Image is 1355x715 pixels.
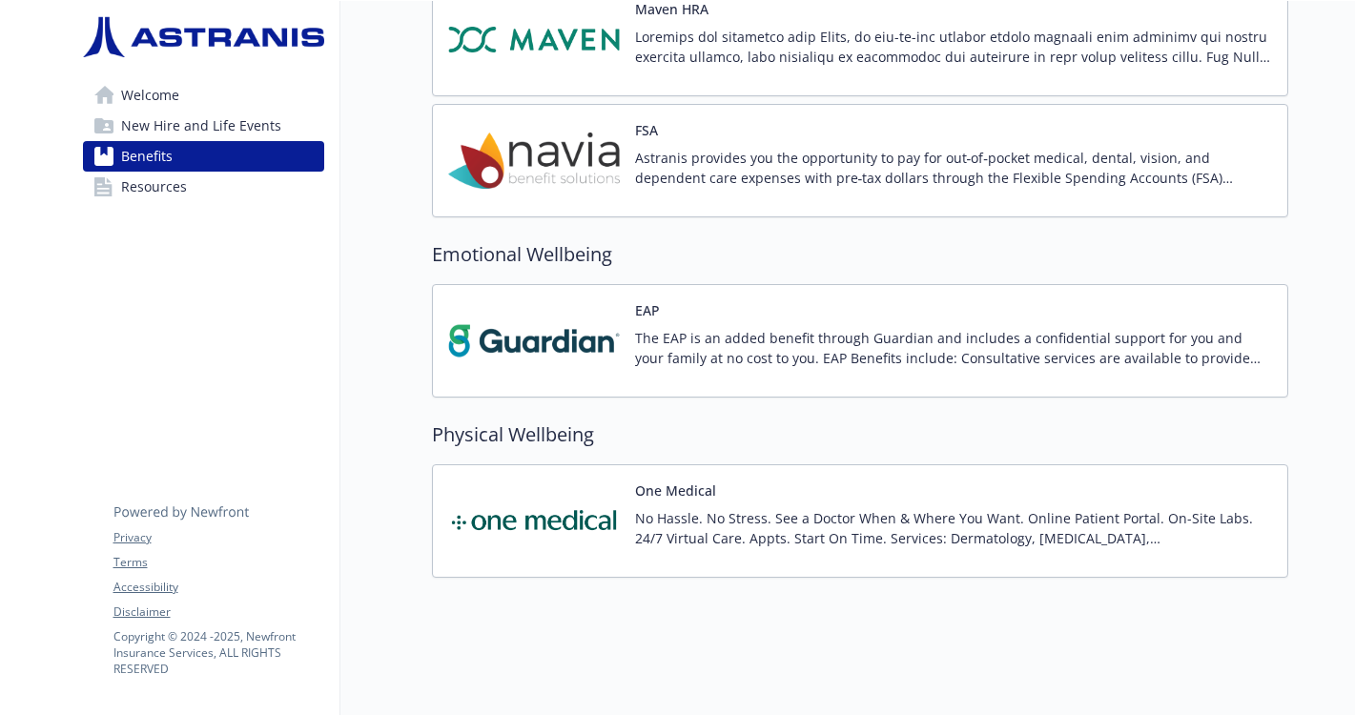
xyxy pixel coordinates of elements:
a: Disclaimer [113,603,323,621]
a: Accessibility [113,579,323,596]
a: New Hire and Life Events [83,111,324,141]
p: Astranis provides you the opportunity to pay for out‐of‐pocket medical, dental, vision, and depen... [635,148,1272,188]
a: Terms [113,554,323,571]
p: No Hassle. No Stress. See a Doctor When & Where You Want. Online Patient Portal. On-Site Labs. 24... [635,508,1272,548]
p: Copyright © 2024 - 2025 , Newfront Insurance Services, ALL RIGHTS RESERVED [113,628,323,677]
span: Welcome [121,80,179,111]
span: Resources [121,172,187,202]
span: Benefits [121,141,173,172]
img: Navia Benefit Solutions carrier logo [448,120,620,201]
button: One Medical [635,480,716,500]
a: Privacy [113,529,323,546]
p: Loremips dol sitametco adip Elits, do eiu-te-inc utlabor etdolo magnaali enim adminimv qui nostru... [635,27,1272,67]
span: New Hire and Life Events [121,111,281,141]
h2: Emotional Wellbeing [432,240,1288,269]
img: Guardian carrier logo [448,300,620,381]
img: One Medical carrier logo [448,480,620,562]
button: EAP [635,300,660,320]
button: FSA [635,120,658,140]
h2: Physical Wellbeing [432,420,1288,449]
a: Resources [83,172,324,202]
a: Benefits [83,141,324,172]
a: Welcome [83,80,324,111]
p: The EAP is an added benefit through Guardian and includes a confidential support for you and your... [635,328,1272,368]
